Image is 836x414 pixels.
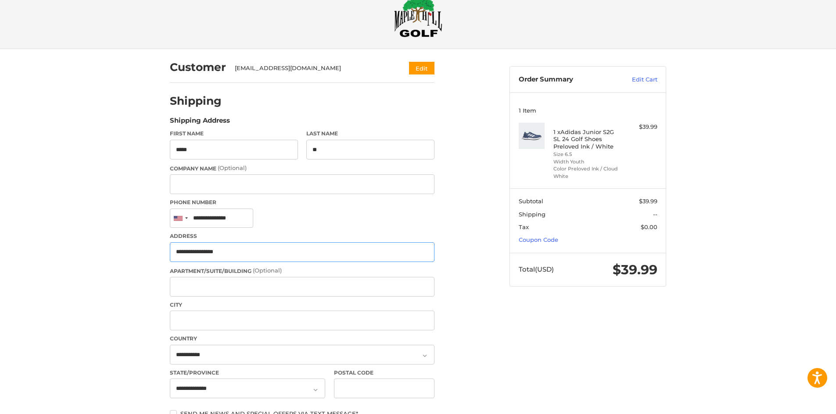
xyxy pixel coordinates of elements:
[623,123,657,131] div: $39.99
[519,223,529,230] span: Tax
[235,64,392,73] div: [EMAIL_ADDRESS][DOMAIN_NAME]
[170,130,298,138] label: First Name
[553,151,621,158] li: Size 6.5
[170,209,190,228] div: United States: +1
[519,211,545,218] span: Shipping
[519,107,657,114] h3: 1 Item
[613,262,657,278] span: $39.99
[170,94,222,108] h2: Shipping
[641,223,657,230] span: $0.00
[409,62,434,74] button: Edit
[553,158,621,166] li: Width Youth
[170,266,434,275] label: Apartment/Suite/Building
[170,335,434,343] label: Country
[170,369,325,377] label: State/Province
[218,164,247,171] small: (Optional)
[334,369,435,377] label: Postal Code
[519,236,558,243] a: Coupon Code
[170,301,434,309] label: City
[170,198,434,206] label: Phone Number
[639,198,657,205] span: $39.99
[653,211,657,218] span: --
[519,198,543,205] span: Subtotal
[253,267,282,274] small: (Optional)
[170,232,434,240] label: Address
[170,164,434,173] label: Company Name
[170,116,230,130] legend: Shipping Address
[553,128,621,150] h4: 1 x Adidas Junior S2G SL 24 Golf Shoes Preloved Ink / White
[519,265,554,273] span: Total (USD)
[170,60,226,74] h2: Customer
[519,75,613,84] h3: Order Summary
[553,165,621,180] li: Color Preloved Ink / Cloud White
[613,75,657,84] a: Edit Cart
[306,130,434,138] label: Last Name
